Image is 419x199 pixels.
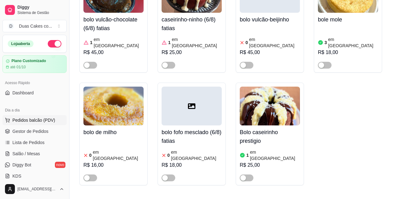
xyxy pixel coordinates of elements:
[12,139,45,146] span: Lista de Pedidos
[8,23,14,29] span: D
[8,40,33,47] div: Loja aberta
[90,39,92,46] article: 1
[12,173,21,179] span: KDS
[12,128,48,134] span: Gestor de Pedidos
[89,152,92,158] article: 0
[2,182,67,197] button: [EMAIL_ADDRESS][DOMAIN_NAME]
[2,105,67,115] div: Dia a dia
[240,161,300,169] div: R$ 25,00
[12,162,31,168] span: Diggy Bot
[328,36,378,49] article: em [GEOGRAPHIC_DATA]
[2,55,67,73] a: Plano Customizadoaté 01/10
[318,15,378,24] h4: bole mole
[318,49,378,56] div: R$ 18,00
[2,78,67,88] div: Acesso Rápido
[2,149,67,159] a: Salão / Mesas
[93,149,144,161] article: em [GEOGRAPHIC_DATA]
[11,59,46,63] article: Plano Customizado
[250,149,300,161] article: em [GEOGRAPHIC_DATA]
[246,152,249,158] article: 1
[2,2,67,17] a: DiggySistema de Gestão
[17,187,57,192] span: [EMAIL_ADDRESS][DOMAIN_NAME]
[2,126,67,136] a: Gestor de Pedidos
[246,39,248,46] article: 0
[17,10,64,15] span: Sistema de Gestão
[2,171,67,181] a: KDS
[162,15,222,33] h4: caseirinho-ninho (6/8) fatias
[83,87,144,125] img: product-image
[172,36,222,49] article: em [GEOGRAPHIC_DATA]
[168,39,171,46] article: 1
[83,49,144,56] div: R$ 45,00
[2,160,67,170] a: Diggy Botnovo
[167,152,170,158] article: 0
[2,88,67,98] a: Dashboard
[2,20,67,32] button: Select a team
[48,40,61,47] button: Alterar Status
[2,115,67,125] button: Pedidos balcão (PDV)
[162,128,222,145] h4: bolo fofo mesclado (6/8) fatias
[94,36,144,49] article: em [GEOGRAPHIC_DATA]
[324,39,327,46] article: 3
[2,138,67,147] a: Lista de Pedidos
[12,90,34,96] span: Dashboard
[240,128,300,145] h4: Bolo caseirinho prestigio
[83,15,144,33] h4: bolo vulcão-chocolate (6/8) fatias
[240,49,300,56] div: R$ 45,00
[12,117,55,123] span: Pedidos balcão (PDV)
[249,36,300,49] article: em [GEOGRAPHIC_DATA]
[240,87,300,125] img: product-image
[171,149,222,161] article: em [GEOGRAPHIC_DATA]
[162,161,222,169] div: R$ 18,00
[162,49,222,56] div: R$ 25,00
[83,128,144,137] h4: bolo de milho
[83,161,144,169] div: R$ 16,00
[10,65,26,70] article: até 01/10
[12,151,40,157] span: Salão / Mesas
[19,23,52,29] div: Duas Cakes co ...
[240,15,300,24] h4: bolo vulcão-beijinho
[17,5,64,10] span: Diggy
